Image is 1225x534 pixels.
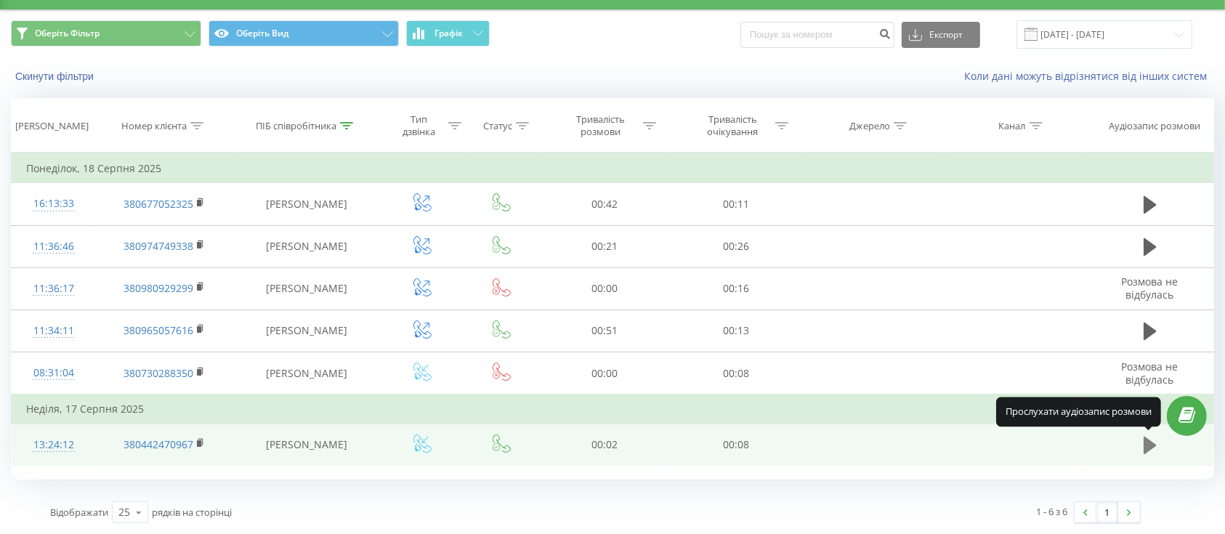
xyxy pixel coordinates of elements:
span: Оберіть Фільтр [35,28,100,39]
button: Експорт [902,22,980,48]
a: 380730288350 [124,366,193,380]
button: Графік [406,20,490,46]
div: Аудіозапис розмови [1109,120,1200,132]
button: Оберіть Фільтр [11,20,201,46]
button: Скинути фільтри [11,70,101,83]
span: Відображати [50,506,108,519]
a: 1 [1096,502,1118,522]
div: 11:36:17 [26,275,81,303]
a: 380974749338 [124,239,193,253]
td: [PERSON_NAME] [233,424,380,466]
div: 13:24:12 [26,431,81,459]
td: [PERSON_NAME] [233,352,380,395]
div: [PERSON_NAME] [15,120,89,132]
td: 00:13 [671,310,802,352]
td: [PERSON_NAME] [233,267,380,310]
span: Розмова не відбулась [1122,360,1178,387]
span: Розмова не відбулась [1122,275,1178,302]
td: 00:02 [538,424,670,466]
td: 00:08 [671,352,802,395]
div: 11:34:11 [26,317,81,345]
input: Пошук за номером [740,22,894,48]
div: Статус [483,120,512,132]
div: Номер клієнта [121,120,187,132]
div: Канал [999,120,1026,132]
div: ПІБ співробітника [256,120,336,132]
td: 00:21 [538,225,670,267]
td: 00:11 [671,183,802,225]
td: 00:26 [671,225,802,267]
a: 380442470967 [124,437,193,451]
td: Понеділок, 18 Серпня 2025 [12,154,1214,183]
td: [PERSON_NAME] [233,183,380,225]
td: Неділя, 17 Серпня 2025 [12,395,1214,424]
div: 1 - 6 з 6 [1036,504,1067,519]
td: 00:00 [538,352,670,395]
div: Тривалість розмови [562,113,639,138]
div: 08:31:04 [26,359,81,387]
div: Тип дзвінка [393,113,444,138]
td: 00:51 [538,310,670,352]
button: Оберіть Вид [209,20,399,46]
td: 00:00 [538,267,670,310]
a: 380980929299 [124,281,193,295]
a: Коли дані можуть відрізнятися вiд інших систем [964,69,1214,83]
div: Тривалість очікування [694,113,772,138]
span: Графік [434,28,463,39]
td: 00:08 [671,424,802,466]
td: 00:16 [671,267,802,310]
td: [PERSON_NAME] [233,310,380,352]
td: [PERSON_NAME] [233,225,380,267]
span: рядків на сторінці [152,506,232,519]
div: 11:36:46 [26,232,81,261]
a: 380677052325 [124,197,193,211]
div: Джерело [849,120,890,132]
td: 00:42 [538,183,670,225]
div: 16:13:33 [26,190,81,218]
div: Прослухати аудіозапис розмови [996,397,1161,426]
div: 25 [118,505,130,519]
a: 380965057616 [124,323,193,337]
